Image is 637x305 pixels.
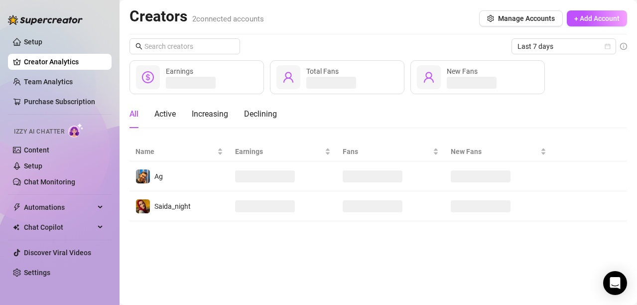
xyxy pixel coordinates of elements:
[574,14,620,22] span: + Add Account
[620,43,627,50] span: info-circle
[135,146,215,157] span: Name
[154,202,191,210] span: Saida_night
[24,269,50,277] a: Settings
[447,67,478,75] span: New Fans
[154,172,163,180] span: Ag
[337,142,444,161] th: Fans
[445,142,552,161] th: New Fans
[13,203,21,211] span: thunderbolt
[343,146,430,157] span: Fans
[487,15,494,22] span: setting
[605,43,611,49] span: calendar
[451,146,538,157] span: New Fans
[68,123,84,138] img: AI Chatter
[14,127,64,137] span: Izzy AI Chatter
[129,142,229,161] th: Name
[13,224,19,231] img: Chat Copilot
[129,7,264,26] h2: Creators
[142,71,154,83] span: dollar-circle
[24,146,49,154] a: Content
[8,15,83,25] img: logo-BBDzfeDw.svg
[192,14,264,23] span: 2 connected accounts
[144,41,226,52] input: Search creators
[24,199,95,215] span: Automations
[24,219,95,235] span: Chat Copilot
[24,98,95,106] a: Purchase Subscription
[166,67,193,75] span: Earnings
[24,249,91,257] a: Discover Viral Videos
[24,78,73,86] a: Team Analytics
[235,146,323,157] span: Earnings
[282,71,294,83] span: user
[603,271,627,295] div: Open Intercom Messenger
[306,67,339,75] span: Total Fans
[135,43,142,50] span: search
[24,38,42,46] a: Setup
[567,10,627,26] button: + Add Account
[136,199,150,213] img: Saida_night
[24,54,104,70] a: Creator Analytics
[423,71,435,83] span: user
[154,108,176,120] div: Active
[498,14,555,22] span: Manage Accounts
[192,108,228,120] div: Increasing
[517,39,610,54] span: Last 7 days
[244,108,277,120] div: Declining
[229,142,337,161] th: Earnings
[129,108,138,120] div: All
[479,10,563,26] button: Manage Accounts
[136,169,150,183] img: Ag
[24,162,42,170] a: Setup
[24,178,75,186] a: Chat Monitoring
